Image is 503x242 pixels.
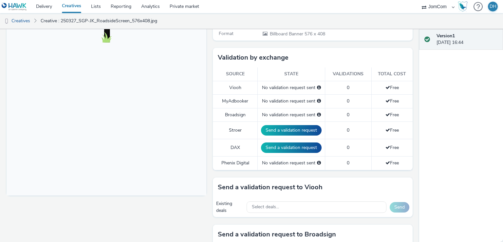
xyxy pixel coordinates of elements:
[385,160,399,166] span: Free
[371,67,413,81] th: Total cost
[317,112,321,118] div: Please select a deal below and click on Send to send a validation request to Broadsign.
[437,33,498,46] div: [DATE] 16:44
[213,95,258,108] td: MyAdbooker
[347,84,349,91] span: 0
[317,160,321,166] div: Please select a deal below and click on Send to send a validation request to Phenix Digital.
[385,112,399,118] span: Free
[317,84,321,91] div: Please select a deal below and click on Send to send a validation request to Viooh.
[458,1,468,12] img: Hawk Academy
[347,127,349,133] span: 0
[45,20,155,82] img: Advertisement preview
[2,3,27,11] img: undefined Logo
[261,112,322,118] div: No validation request sent
[325,67,371,81] th: Validations
[270,31,305,37] span: Billboard Banner
[219,30,233,37] span: Format
[261,125,322,136] button: Send a validation request
[261,98,322,104] div: No validation request sent
[213,122,258,139] td: Stroer
[261,84,322,91] div: No validation request sent
[213,108,258,121] td: Broadsign
[269,31,325,37] span: 576 x 408
[437,33,455,39] strong: Version 1
[216,200,243,214] div: Existing deals
[347,112,349,118] span: 0
[347,98,349,104] span: 0
[347,160,349,166] span: 0
[347,144,349,151] span: 0
[458,1,470,12] a: Hawk Academy
[258,67,325,81] th: State
[213,67,258,81] th: Source
[385,84,399,91] span: Free
[261,160,322,166] div: No validation request sent
[261,142,322,153] button: Send a validation request
[218,230,336,239] h3: Send a validation request to Broadsign
[218,182,323,192] h3: Send a validation request to Viooh
[213,139,258,157] td: DAX
[317,98,321,104] div: Please select a deal below and click on Send to send a validation request to MyAdbooker.
[37,13,160,29] a: Creative : 250327_SGP-JK_RoadsideScreen_576x408.jpg
[385,127,399,133] span: Free
[218,53,289,63] h3: Validation by exchange
[252,204,279,210] span: Select deals...
[213,157,258,170] td: Phenix Digital
[490,2,496,11] div: DH
[385,144,399,151] span: Free
[3,18,10,25] img: dooh
[390,202,409,213] button: Send
[385,98,399,104] span: Free
[213,81,258,94] td: Viooh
